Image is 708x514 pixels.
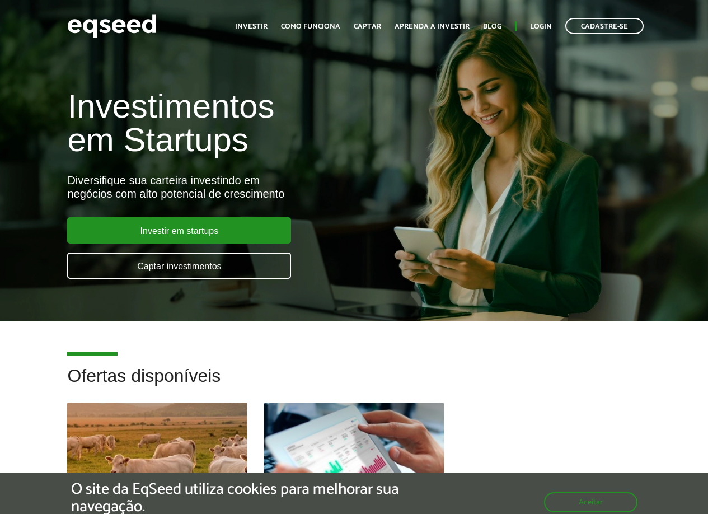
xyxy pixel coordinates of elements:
a: Cadastre-se [565,18,644,34]
a: Captar investimentos [67,253,291,279]
h2: Ofertas disponíveis [67,366,640,403]
a: Investir em startups [67,217,291,244]
a: Como funciona [281,23,340,30]
button: Aceitar [544,492,637,512]
a: Captar [354,23,381,30]
a: Investir [235,23,268,30]
div: Diversifique sua carteira investindo em negócios com alto potencial de crescimento [67,174,405,200]
img: EqSeed [67,11,157,41]
a: Aprenda a investir [395,23,470,30]
a: Blog [483,23,501,30]
h1: Investimentos em Startups [67,90,405,157]
a: Login [530,23,552,30]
